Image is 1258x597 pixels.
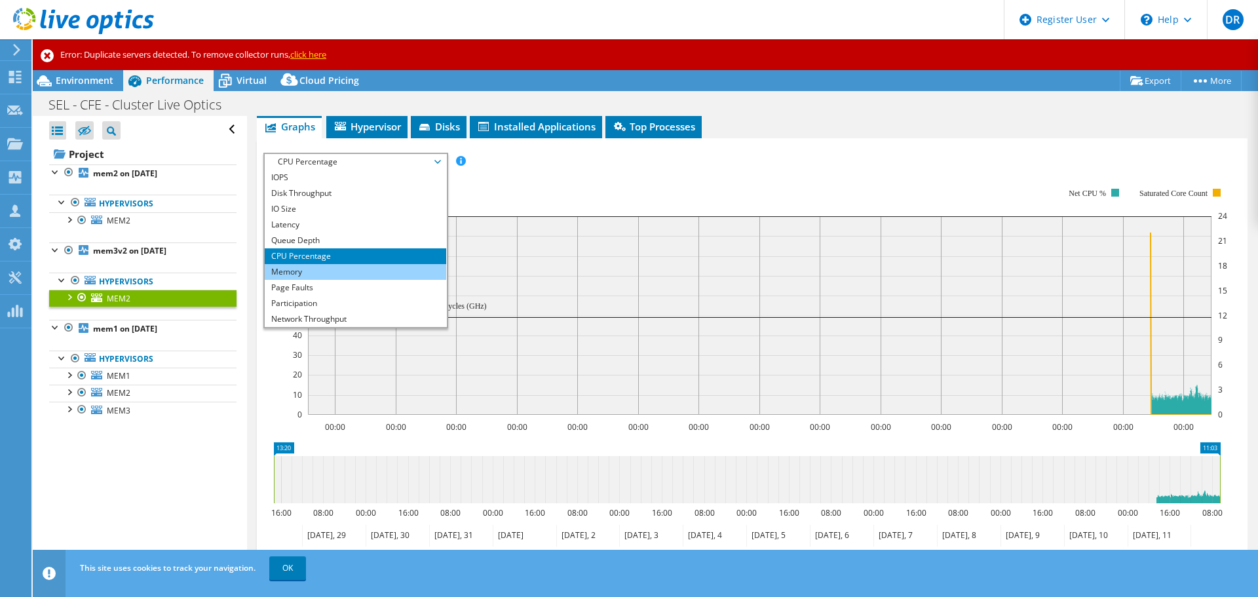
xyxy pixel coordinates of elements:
text: 00:00 [609,507,630,518]
span: Hypervisor [333,120,401,133]
text: Net CPU % [1069,189,1107,198]
a: Export [1120,71,1181,91]
b: mem3v2 on [DATE] [93,245,166,256]
span: MEM2 [107,293,130,304]
text: 16:00 [652,507,672,518]
a: MEM2 [49,212,237,229]
span: This site uses cookies to track your navigation. [80,562,256,573]
text: 00:00 [1173,421,1194,433]
text: 00:00 [736,507,757,518]
a: Hypervisors [49,273,237,290]
li: Memory [265,264,446,280]
a: OK [269,556,306,580]
text: 00:00 [689,421,709,433]
span: Graphs [263,120,315,133]
text: 00:00 [750,421,770,433]
text: 18 [1218,260,1227,271]
span: CPU Percentage [271,154,440,170]
span: Top Processes [612,120,695,133]
text: 00:00 [991,507,1011,518]
span: Performance [146,74,204,87]
li: CPU Percentage [265,248,446,264]
span: MEM2 [107,387,130,398]
text: 16:00 [525,507,545,518]
text: Saturated Core Count [1139,189,1208,198]
text: 00:00 [386,421,406,433]
a: MEM3 [49,402,237,419]
text: 00:00 [325,421,345,433]
text: 08:00 [313,507,334,518]
text: 08:00 [695,507,715,518]
li: IO Size [265,201,446,217]
text: 00:00 [483,507,503,518]
text: 00:00 [567,421,588,433]
div: Error: Duplicate servers detected. To remove collector runs, [33,39,1258,70]
li: Participation [265,296,446,311]
text: 9 [1218,334,1223,345]
a: Hypervisors [49,195,237,212]
li: Disk Throughput [265,185,446,201]
text: 30 [293,349,302,360]
span: Installed Applications [476,120,596,133]
li: Latency [265,217,446,233]
text: 00:00 [931,421,951,433]
span: Environment [56,74,113,87]
text: 08:00 [1075,507,1096,518]
text: 00:00 [356,507,376,518]
text: 12 [1218,310,1227,321]
text: 3 [1218,384,1223,395]
a: Project [49,144,237,164]
a: More [1181,71,1242,91]
text: 0 [1218,409,1223,420]
text: 08:00 [567,507,588,518]
span: Cloud Pricing [299,74,359,87]
span: MEM3 [107,405,130,416]
a: MEM2 [49,385,237,402]
span: Disks [417,120,460,133]
span: MEM2 [107,215,130,226]
text: 16:00 [1160,507,1180,518]
text: 00:00 [1113,421,1134,433]
text: 6 [1218,359,1223,370]
text: 00:00 [1118,507,1138,518]
text: 16:00 [906,507,926,518]
b: mem1 on [DATE] [93,323,157,334]
a: mem3v2 on [DATE] [49,242,237,260]
a: mem1 on [DATE] [49,320,237,337]
text: 00:00 [871,421,891,433]
text: 24 [1218,210,1227,221]
a: MEM2 [49,290,237,307]
text: 0 [297,409,302,420]
text: 10 [293,389,302,400]
text: 08:00 [821,507,841,518]
li: Page Faults [265,280,446,296]
text: 00:00 [446,421,467,433]
span: DR [1223,9,1244,30]
a: click here [290,48,326,60]
text: 08:00 [440,507,461,518]
svg: \n [1141,14,1153,26]
text: 08:00 [1202,507,1223,518]
text: 21 [1218,235,1227,246]
h1: SEL - CFE - Cluster Live Optics [43,98,242,112]
text: 00:00 [507,421,527,433]
b: mem2 on [DATE] [93,168,157,179]
text: 00:00 [628,421,649,433]
text: 16:00 [779,507,799,518]
span: MEM1 [107,370,130,381]
text: 15 [1218,285,1227,296]
a: MEM1 [49,368,237,385]
text: 16:00 [271,507,292,518]
a: mem2 on [DATE] [49,164,237,182]
text: 00:00 [1052,421,1073,433]
text: 00:00 [864,507,884,518]
li: Queue Depth [265,233,446,248]
span: Virtual [237,74,267,87]
text: 16:00 [1033,507,1053,518]
li: IOPS [265,170,446,185]
a: Hypervisors [49,351,237,368]
text: 16:00 [398,507,419,518]
text: 20 [293,369,302,380]
text: 40 [293,330,302,341]
text: 08:00 [948,507,968,518]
